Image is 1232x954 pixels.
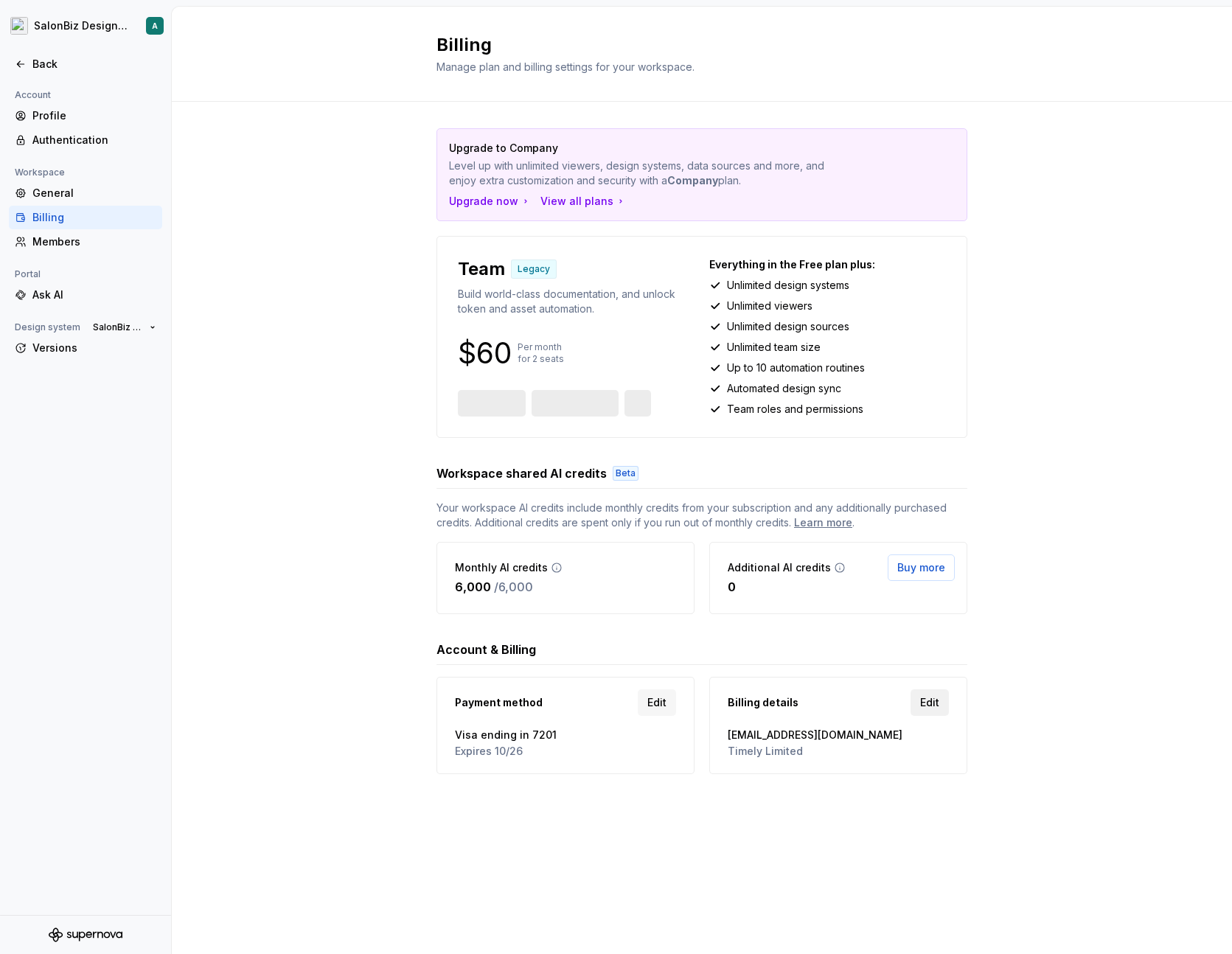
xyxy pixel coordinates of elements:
p: Upgrade to Company [449,141,852,156]
span: Manage plan and billing settings for your workspace. [436,60,695,73]
p: Per month for 2 seats [518,341,564,365]
span: [EMAIL_ADDRESS][DOMAIN_NAME] [728,728,949,742]
p: Unlimited design systems [727,278,849,293]
a: Profile [9,104,162,128]
a: Billing [9,206,162,229]
button: Buy more [888,554,955,581]
button: SalonBiz Design SystemA [3,10,168,42]
a: Authentication [9,128,162,152]
span: SalonBiz Design System [93,321,144,333]
div: Profile [32,108,156,123]
div: General [32,186,156,201]
p: $60 [458,344,512,362]
div: Legacy [511,260,557,279]
span: Your workspace AI credits include monthly credits from your subscription and any additionally pur... [436,501,967,530]
div: Beta [613,466,638,481]
p: Team [458,257,505,281]
p: Automated design sync [727,381,841,396]
strong: Company [667,174,718,187]
p: Additional AI credits [728,560,831,575]
span: Edit [647,695,667,710]
p: Build world-class documentation, and unlock token and asset automation. [458,287,695,316]
span: Timely Limited [728,744,949,759]
span: Expires 10/26 [455,744,676,759]
p: Unlimited team size [727,340,821,355]
a: Members [9,230,162,254]
div: A [152,20,158,32]
a: Ask AI [9,283,162,307]
div: Back [32,57,156,72]
img: 817d7335-a366-42c3-a6b7-b410db9a5801.png [10,17,28,35]
a: Edit [638,689,676,716]
svg: Supernova Logo [49,927,122,942]
p: Everything in the Free plan plus: [709,257,946,272]
h2: Billing [436,33,950,57]
p: / 6,000 [494,578,533,596]
a: Back [9,52,162,76]
div: Design system [9,318,86,336]
p: Team roles and permissions [727,402,863,417]
a: Versions [9,336,162,360]
span: Billing details [728,695,798,710]
p: Up to 10 automation routines [727,361,865,375]
a: Learn more [794,515,852,530]
p: Monthly AI credits [455,560,548,575]
p: Level up with unlimited viewers, design systems, data sources and more, and enjoy extra customiza... [449,159,852,188]
div: Workspace [9,164,71,181]
p: 6,000 [455,578,491,596]
div: Members [32,234,156,249]
p: Unlimited design sources [727,319,849,334]
div: Account [9,86,57,104]
span: Payment method [455,695,543,710]
button: View all plans [540,194,627,209]
button: Upgrade now [449,194,532,209]
div: Billing [32,210,156,225]
div: Versions [32,341,156,355]
span: Visa ending in 7201 [455,728,676,742]
a: General [9,181,162,205]
div: Portal [9,265,46,283]
h3: Workspace shared AI credits [436,464,607,482]
a: Edit [911,689,949,716]
h3: Account & Billing [436,641,536,658]
p: Unlimited viewers [727,299,812,313]
div: Authentication [32,133,156,147]
span: Edit [920,695,939,710]
div: SalonBiz Design System [34,18,128,33]
p: 0 [728,578,736,596]
span: Buy more [897,560,945,575]
div: Ask AI [32,288,156,302]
